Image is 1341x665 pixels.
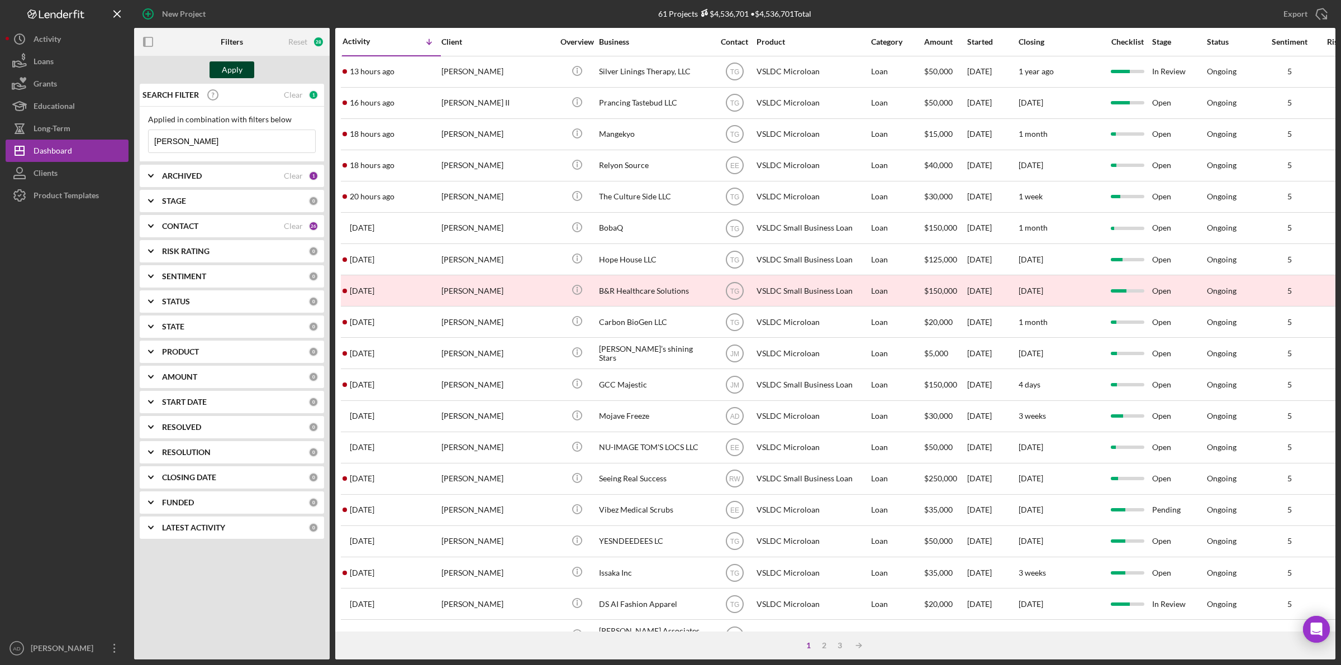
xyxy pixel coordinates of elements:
div: Applied in combination with filters below [148,115,316,124]
time: [DATE] [1019,599,1043,609]
div: Client [441,37,553,46]
time: [DATE] [1019,473,1043,483]
div: 26 [308,221,318,231]
div: [PERSON_NAME] [441,276,553,305]
a: Loans [6,50,129,73]
div: [DATE] [967,370,1017,399]
div: [DATE] [967,307,1017,337]
button: New Project [134,3,217,25]
div: Ongoing [1207,192,1237,201]
div: 0 [308,196,318,206]
time: 2025-09-08 15:06 [350,380,374,389]
div: Open [1152,401,1206,431]
div: Category [871,37,923,46]
div: Business [599,37,711,46]
a: Clients [6,162,129,184]
div: VSLDC Microloan [757,88,868,118]
div: Loan [871,495,923,525]
div: Ongoing [1207,412,1237,420]
time: 2025-08-25 17:43 [350,600,374,609]
div: Closing [1019,37,1102,46]
div: Open [1152,370,1206,399]
div: Loan [871,401,923,431]
div: Loan [871,213,923,243]
div: Product Templates [34,184,99,209]
time: 2025-08-31 00:24 [350,474,374,483]
div: 0 [308,322,318,332]
div: 5 [1262,161,1318,170]
button: Grants [6,73,129,95]
div: Loan [871,307,923,337]
div: [PERSON_NAME] [441,119,553,149]
div: $150,000 [924,276,966,305]
div: Clear [284,222,303,231]
b: FUNDED [162,498,194,507]
div: [PERSON_NAME] [441,558,553,587]
b: RISK RATING [162,247,210,256]
div: VSLDC Microloan [757,433,868,462]
text: EE [730,162,739,170]
div: 5 [1262,98,1318,107]
text: TG [730,131,739,138]
div: Started [967,37,1017,46]
div: Open Intercom Messenger [1303,616,1330,643]
div: Educational [34,95,75,120]
div: Loan [871,464,923,494]
div: 5 [1262,443,1318,452]
span: $50,000 [924,66,953,76]
b: CLOSING DATE [162,473,216,482]
div: Ongoing [1207,537,1237,546]
time: 2025-09-10 00:47 [350,161,394,170]
div: Open [1152,213,1206,243]
time: 2025-08-25 23:05 [350,568,374,577]
div: VSLDC Small Business Loan [757,213,868,243]
span: $20,000 [924,317,953,327]
text: TG [730,193,739,201]
div: [DATE] [967,433,1017,462]
text: TG [730,99,739,107]
time: 1 month [1019,129,1048,138]
div: [PERSON_NAME] [441,338,553,368]
div: Silver Linings Therapy, LLC [599,57,711,87]
div: [PERSON_NAME] [441,433,553,462]
time: [DATE] [1019,505,1043,514]
div: Carbon BioGen LLC [599,307,711,337]
div: Open [1152,119,1206,149]
div: Product [757,37,868,46]
div: [DATE] [967,464,1017,494]
div: Pending [1152,495,1206,525]
div: 0 [308,523,318,533]
div: Loan [871,370,923,399]
div: VSLDC Microloan [757,338,868,368]
span: $150,000 [924,380,957,389]
div: Sentiment [1262,37,1318,46]
div: Ongoing [1207,161,1237,170]
div: 5 [1262,130,1318,138]
span: $20,000 [924,599,953,609]
div: Loan [871,527,923,556]
div: Loan [871,88,923,118]
div: VSLDC Small Business Loan [757,245,868,274]
time: 3 weeks [1019,411,1046,420]
text: TG [730,538,739,546]
b: STAGE [162,197,186,205]
div: 5 [1262,67,1318,76]
button: Apply [210,61,254,78]
div: Loans [34,50,54,75]
time: 2025-09-05 23:31 [350,412,374,420]
div: Hope House LLC [599,245,711,274]
button: Dashboard [6,140,129,162]
span: $5,000 [924,348,948,358]
div: Loan [871,245,923,274]
div: VSLDC Small Business Loan [757,276,868,305]
div: [PERSON_NAME] [441,527,553,556]
text: TG [730,600,739,608]
button: Long-Term [6,117,129,140]
div: Reset [288,37,307,46]
div: [PERSON_NAME] [441,589,553,619]
b: RESOLUTION [162,448,211,457]
time: 2025-09-09 03:23 [350,318,374,327]
div: Ongoing [1207,318,1237,327]
div: Ongoing [1207,380,1237,389]
div: VSLDC Microloan [757,495,868,525]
